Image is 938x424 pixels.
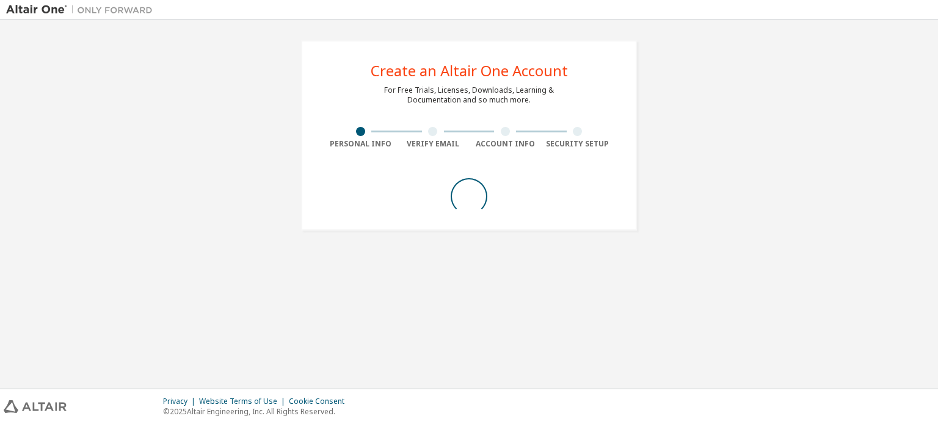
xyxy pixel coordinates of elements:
[324,139,397,149] div: Personal Info
[384,85,554,105] div: For Free Trials, Licenses, Downloads, Learning & Documentation and so much more.
[199,397,289,406] div: Website Terms of Use
[469,139,542,149] div: Account Info
[163,397,199,406] div: Privacy
[289,397,352,406] div: Cookie Consent
[542,139,614,149] div: Security Setup
[6,4,159,16] img: Altair One
[163,406,352,417] p: © 2025 Altair Engineering, Inc. All Rights Reserved.
[397,139,470,149] div: Verify Email
[371,63,568,78] div: Create an Altair One Account
[4,400,67,413] img: altair_logo.svg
